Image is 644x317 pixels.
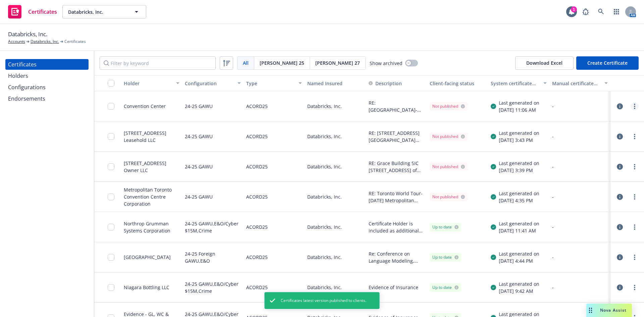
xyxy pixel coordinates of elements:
div: [GEOGRAPHIC_DATA] [124,254,171,261]
div: Metropolitan Toronto Convention Centre Corporation [124,186,179,207]
a: Search [594,5,608,18]
span: [PERSON_NAME] 27 [315,59,360,66]
div: Holders [8,70,28,81]
a: more [631,163,639,171]
input: Toggle Row Selected [108,254,114,261]
span: All [243,59,249,66]
button: Configuration [182,75,243,91]
button: Manual certificate last generated [549,75,610,91]
a: more [631,223,639,231]
div: Up to date [432,284,459,290]
span: Certificates latest version published to clients. [281,298,366,304]
input: Toggle Row Selected [108,284,114,291]
a: Switch app [610,5,623,18]
div: 24-25 GAWU,E&O/Cyber $15M,Crime [185,216,240,238]
div: Databricks, Inc. [305,91,366,121]
button: Certificate Holder is included as additional insured as respects General Liability, but only to t... [369,220,424,234]
div: [DATE] 11:06 AM [499,106,539,113]
button: Named Insured [305,75,366,91]
div: System certificate last generated [491,80,539,87]
div: ACORD25 [246,186,268,208]
div: 24-25 GAWU [185,95,213,117]
button: System certificate last generated [488,75,549,91]
div: ACORD25 [246,125,268,147]
input: Toggle Row Selected [108,194,114,200]
button: Databricks, Inc. [62,5,146,18]
div: [STREET_ADDRESS] Leasehold LLC [124,129,179,144]
div: Last generated on [499,129,539,137]
div: 24-25 GAWU,E&O/Cyber $15M,Crime [185,276,240,298]
div: [DATE] 4:35 PM [499,197,539,204]
div: Endorsements [8,93,45,104]
div: - [552,103,608,110]
input: Select all [108,80,114,87]
div: [DATE] 4:44 PM [499,257,539,264]
button: Holder [121,75,182,91]
div: Databricks, Inc. [305,182,366,212]
div: ACORD25 [246,276,268,298]
a: Certificates [5,59,89,70]
div: 1 [571,6,577,12]
button: Download Excel [515,56,574,70]
a: Holders [5,70,89,81]
button: Evidence of Insurance [369,284,418,291]
button: Client-facing status [427,75,488,91]
button: RE: [STREET_ADDRESS][GEOGRAPHIC_DATA] Brookfield Properties Developer LLC, [STREET_ADDRESS][GEOGR... [369,129,424,144]
div: - [552,163,608,170]
div: Drag to move [586,304,595,317]
button: RE: [GEOGRAPHIC_DATA]- [DATE] The People of the State of [US_STATE] and its officers, agents, and... [369,99,424,113]
button: Re: Conference on Language Modeling, [DATE]-[DATE] Evidence of Coverage. [369,250,424,264]
span: Databricks, Inc. [8,30,47,39]
div: Northrop Grumman Systems Corporation [124,220,179,234]
div: Up to date [432,224,459,230]
div: - [552,133,608,140]
button: Description [369,80,402,87]
div: 24-25 GAWU [185,125,213,147]
div: Last generated on [499,220,539,227]
div: Last generated on [499,99,539,106]
span: Show archived [370,60,402,67]
div: Configurations [8,82,46,93]
div: - [552,223,608,230]
div: [DATE] 9:42 AM [499,287,539,295]
span: Certificates [64,39,86,45]
a: more [631,133,639,141]
div: [STREET_ADDRESS] Owner LLC [124,160,179,174]
span: Certificates [28,9,57,14]
span: Nova Assist [600,307,627,313]
a: more [631,253,639,261]
input: Toggle Row Selected [108,224,114,230]
div: Client-facing status [430,80,485,87]
div: - [552,254,608,261]
div: Last generated on [499,250,539,257]
div: ACORD25 [246,95,268,117]
div: 24-25 GAWU [185,186,213,208]
div: Up to date [432,254,459,260]
div: [DATE] 3:39 PM [499,167,539,174]
button: Type [244,75,305,91]
div: Named Insured [307,80,363,87]
div: 24-25 Foreign GAWU,E&O [185,246,240,268]
button: Nova Assist [586,304,632,317]
div: ACORD25 [246,216,268,238]
div: Convention Center [124,103,166,110]
a: Endorsements [5,93,89,104]
div: Last generated on [499,160,539,167]
div: Databricks, Inc. [305,121,366,152]
a: more [631,283,639,292]
div: Not published [432,103,465,109]
div: ACORD25 [246,156,268,177]
div: 24-25 GAWU [185,156,213,177]
button: Create Certificate [576,56,639,70]
div: Manual certificate last generated [552,80,600,87]
input: Toggle Row Selected [108,103,114,110]
button: RE: Grace Building SIC [STREET_ADDRESS] of the Americas LLC, [STREET_ADDRESS] Owner LLC, Brookfie... [369,160,424,174]
div: Certificates [8,59,37,70]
